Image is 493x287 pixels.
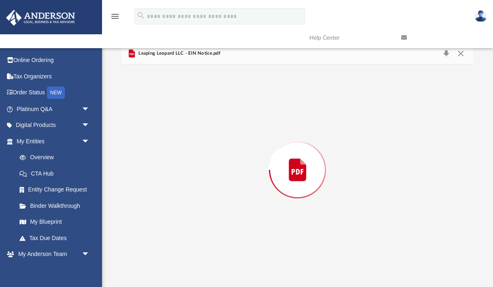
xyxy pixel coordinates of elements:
[110,11,120,21] i: menu
[82,117,98,134] span: arrow_drop_down
[11,149,102,166] a: Overview
[6,68,102,85] a: Tax Organizers
[110,16,120,21] a: menu
[475,10,487,22] img: User Pic
[137,50,220,57] span: Leaping Leopard LLC - EIN Notice.pdf
[6,85,102,101] a: Order StatusNEW
[6,52,102,69] a: Online Ordering
[6,117,102,133] a: Digital Productsarrow_drop_down
[303,22,395,54] a: Help Center
[11,165,102,182] a: CTA Hub
[6,133,102,149] a: My Entitiesarrow_drop_down
[122,43,473,275] div: Preview
[11,230,102,246] a: Tax Due Dates
[82,133,98,150] span: arrow_drop_down
[11,198,102,214] a: Binder Walkthrough
[47,87,65,99] div: NEW
[82,246,98,263] span: arrow_drop_down
[4,10,78,26] img: Anderson Advisors Platinum Portal
[136,11,145,20] i: search
[6,246,98,263] a: My Anderson Teamarrow_drop_down
[11,214,98,230] a: My Blueprint
[6,101,102,117] a: Platinum Q&Aarrow_drop_down
[11,182,102,198] a: Entity Change Request
[82,101,98,118] span: arrow_drop_down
